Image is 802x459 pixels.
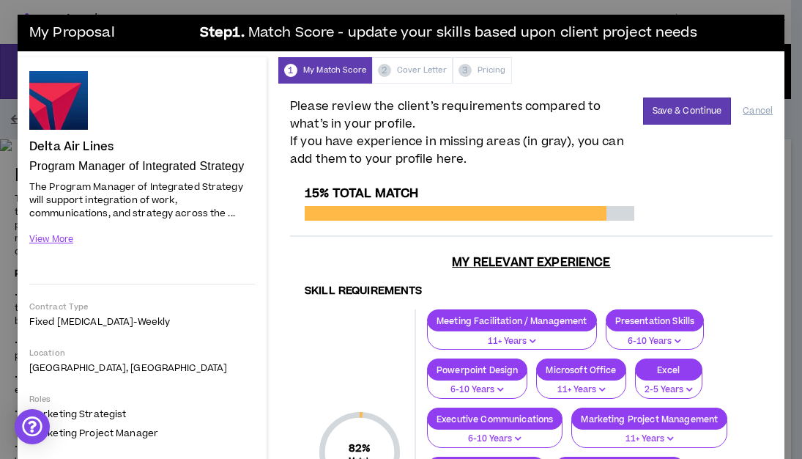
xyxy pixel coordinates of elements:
[29,361,255,375] p: [GEOGRAPHIC_DATA], [GEOGRAPHIC_DATA]
[645,383,693,397] p: 2-5 Years
[29,348,255,359] p: Location
[29,427,158,440] span: Marketing Project Manager
[437,433,553,446] p: 6-10 Years
[29,140,114,153] h4: Delta Air Lines
[537,364,625,375] p: Microsoft Office
[427,323,597,350] button: 11+ Years
[536,371,625,399] button: 11+ Years
[606,323,705,350] button: 6-10 Years
[581,433,718,446] p: 11+ Years
[635,371,702,399] button: 2-5 Years
[643,98,732,125] button: Save & Continue
[428,364,527,375] p: Powerpoint Design
[29,179,255,221] p: The Program Manager of Integrated Strategy will support integration of work, communications, and ...
[349,441,371,456] span: 82 %
[571,420,727,448] button: 11+ Years
[290,98,634,168] span: Please review the client’s requirements compared to what’s in your profile. If you have experienc...
[15,409,50,444] div: Open Intercom Messenger
[427,371,527,399] button: 6-10 Years
[29,315,170,328] span: Fixed [MEDICAL_DATA] - weekly
[29,394,255,405] p: Roles
[284,64,297,77] span: 1
[546,383,616,397] p: 11+ Years
[427,420,562,448] button: 6-10 Years
[437,335,587,348] p: 11+ Years
[428,414,562,425] p: Executive Communications
[29,159,255,174] p: Program Manager of Integrated Strategy
[437,383,518,397] p: 6-10 Years
[29,408,126,421] span: Marketing Strategist
[200,23,245,44] b: Step 1 .
[572,414,727,425] p: Marketing Project Management
[290,255,773,270] h3: My Relevant Experience
[428,315,596,326] p: Meeting Facilitation / Management
[248,23,697,44] span: Match Score - update your skills based upon client project needs
[29,301,255,312] p: Contract Type
[305,185,418,202] span: 15% Total Match
[636,364,702,375] p: Excel
[606,315,704,326] p: Presentation Skills
[615,335,695,348] p: 6-10 Years
[743,98,773,124] button: Cancel
[29,227,73,252] button: View More
[278,57,372,84] div: My Match Score
[29,18,190,48] h3: My Proposal
[305,284,758,298] h4: Skill Requirements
